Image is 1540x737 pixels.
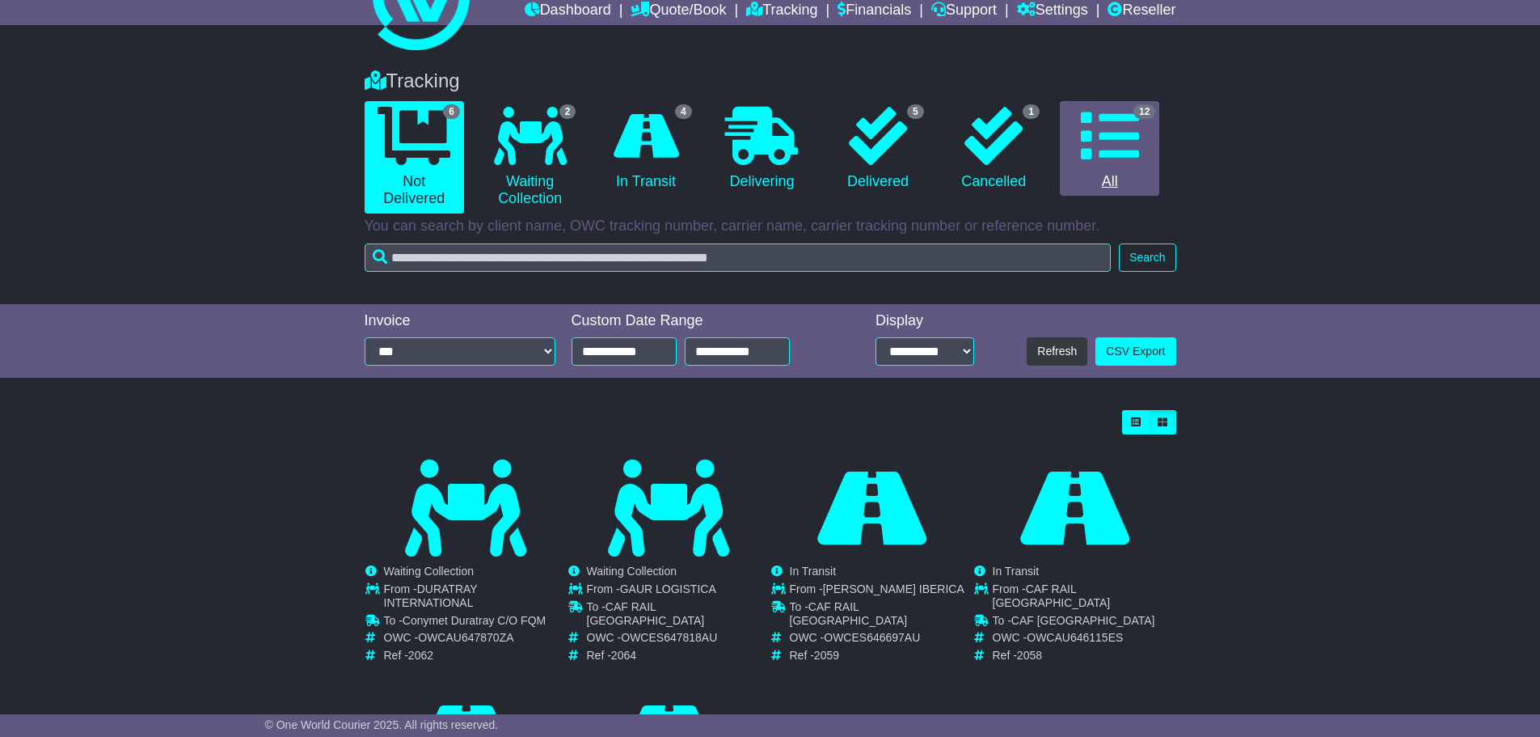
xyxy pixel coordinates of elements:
[907,104,924,119] span: 5
[572,312,831,330] div: Custom Date Range
[480,101,580,214] a: 2 Waiting Collection
[384,614,567,632] td: To -
[1027,631,1123,644] span: OWCAU646115ES
[587,565,677,578] span: Waiting Collection
[587,582,770,600] td: From -
[587,649,770,663] td: Ref -
[790,600,973,632] td: To -
[993,631,1175,649] td: OWC -
[944,101,1044,197] a: 1 Cancelled
[675,104,692,119] span: 4
[620,582,716,595] span: GAUR LOGISTICA
[824,631,920,644] span: OWCES646697AU
[1060,101,1159,197] a: 12 All
[365,312,555,330] div: Invoice
[823,582,964,595] span: [PERSON_NAME] IBERICA
[993,582,1111,609] span: CAF RAIL [GEOGRAPHIC_DATA]
[621,631,717,644] span: OWCES647818AU
[611,649,636,662] span: 2064
[993,565,1040,578] span: In Transit
[443,104,460,119] span: 6
[875,312,974,330] div: Display
[265,718,499,731] span: © One World Courier 2025. All rights reserved.
[418,631,513,644] span: OWCAU647870ZA
[790,565,837,578] span: In Transit
[384,582,567,614] td: From -
[408,649,433,662] span: 2062
[559,104,576,119] span: 2
[384,649,567,663] td: Ref -
[1027,337,1087,366] button: Refresh
[993,614,1175,632] td: To -
[1011,614,1155,627] span: CAF [GEOGRAPHIC_DATA]
[587,600,705,627] span: CAF RAIL [GEOGRAPHIC_DATA]
[384,582,478,609] span: DURATRAY INTERNATIONAL
[365,101,464,214] a: 6 Not Delivered
[814,649,839,662] span: 2059
[790,631,973,649] td: OWC -
[1023,104,1040,119] span: 1
[712,101,812,197] a: Delivering
[357,70,1184,93] div: Tracking
[403,614,546,627] span: Conymet Duratray C/O FQM
[1095,337,1175,366] a: CSV Export
[828,101,927,197] a: 5 Delivered
[790,600,908,627] span: CAF RAIL [GEOGRAPHIC_DATA]
[384,565,475,578] span: Waiting Collection
[1119,244,1175,272] button: Search
[1133,104,1155,119] span: 12
[587,631,770,649] td: OWC -
[596,101,695,197] a: 4 In Transit
[993,649,1175,663] td: Ref -
[365,218,1176,235] p: You can search by client name, OWC tracking number, carrier name, carrier tracking number or refe...
[1017,649,1042,662] span: 2058
[790,649,973,663] td: Ref -
[587,600,770,632] td: To -
[790,582,973,600] td: From -
[993,582,1175,614] td: From -
[384,631,567,649] td: OWC -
